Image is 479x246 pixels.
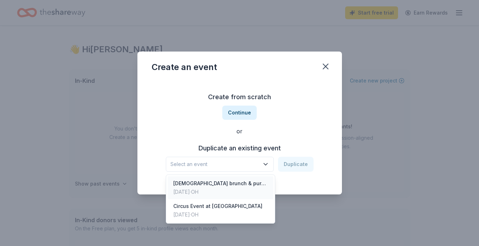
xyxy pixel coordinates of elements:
[166,157,274,172] button: Select an event
[173,202,262,210] div: Circus Event at [GEOGRAPHIC_DATA]
[173,188,268,196] div: [DATE] · OH
[170,160,259,169] span: Select an event
[173,179,268,188] div: [DEMOGRAPHIC_DATA] brunch & purse bingo event at [GEOGRAPHIC_DATA] in [GEOGRAPHIC_DATA], [GEOGRAP...
[173,210,262,219] div: [DATE] · OH
[166,175,275,224] div: Select an event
